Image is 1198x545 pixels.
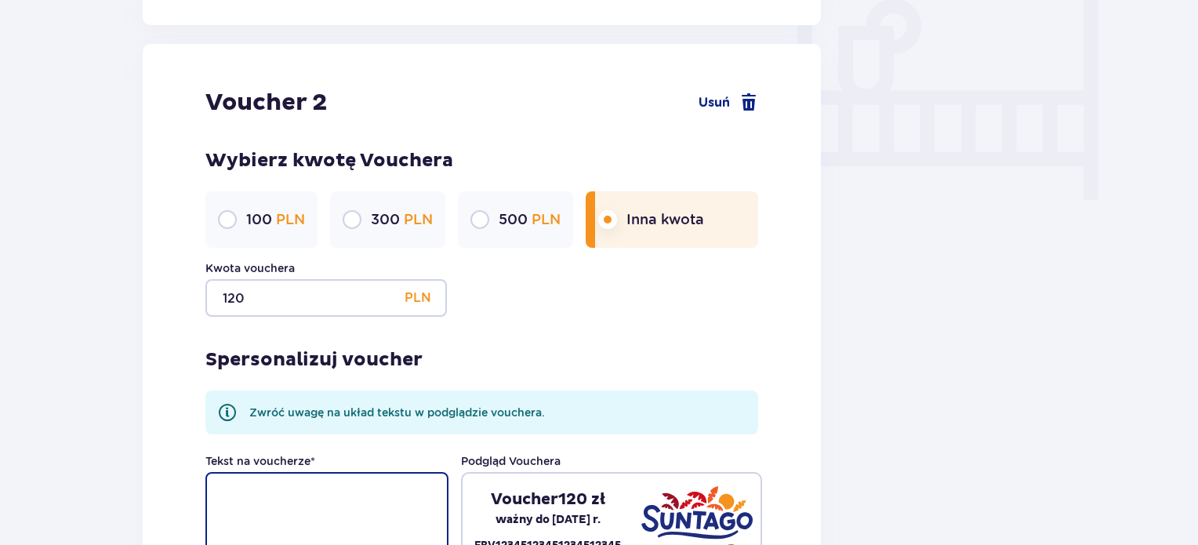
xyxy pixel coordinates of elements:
p: Wybierz kwotę Vouchera [205,149,758,173]
p: Zwróć uwagę na układ tekstu w podglądzie vouchera. [249,405,545,420]
p: 300 [371,210,433,229]
p: Voucher 2 [205,88,327,118]
p: Inna kwota [626,210,704,229]
p: Spersonalizuj voucher [205,348,423,372]
p: PLN [405,279,431,317]
p: Voucher 120 zł [491,489,605,510]
p: 500 [499,210,561,229]
span: PLN [532,211,561,227]
label: Kwota vouchera [205,260,295,276]
label: Tekst na voucherze * [205,453,315,469]
span: PLN [276,211,305,227]
p: Podgląd Vouchera [461,453,561,469]
p: 100 [246,210,305,229]
a: Usuń [699,93,758,112]
span: Usuń [699,94,730,111]
span: PLN [404,211,433,227]
p: ważny do [DATE] r. [496,510,601,530]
